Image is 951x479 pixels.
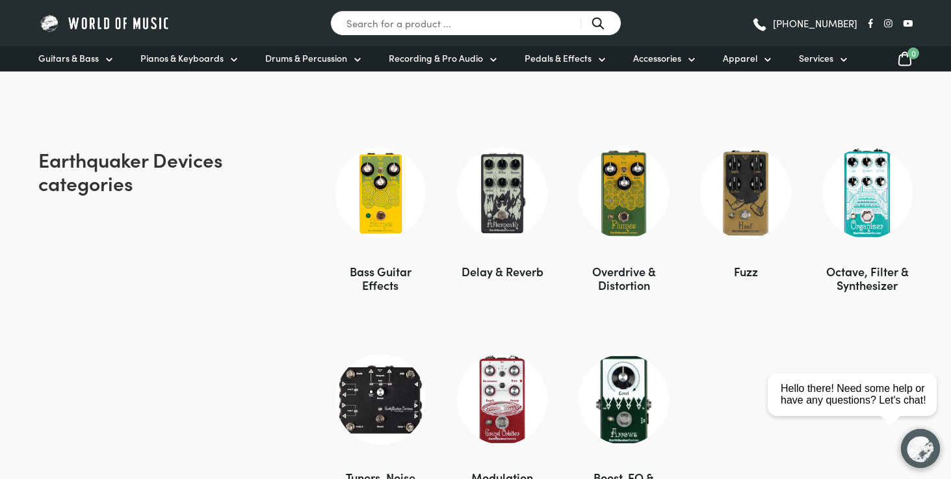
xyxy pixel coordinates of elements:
img: Tuners, Noise Gates & Selectors category [335,354,426,445]
span: 0 [907,47,919,59]
a: Octave, Filter & Synthesizer image Octave, Filter & Synthesizer [822,148,913,291]
img: Modulation category [457,354,547,445]
div: Bass Guitar Effects [335,265,426,292]
img: Bass Guitar Effects category [335,148,426,238]
img: Overdrive & Distortion category [579,148,669,238]
div: Octave, Filter & Synthesizer [822,265,913,292]
span: Pianos & Keyboards [140,51,224,65]
h2: Earthquaker Devices categories [38,148,319,194]
a: [PHONE_NUMBER] [751,14,857,33]
span: Services [799,51,833,65]
input: Search for a product ... [330,10,621,36]
img: Fuzz category [700,148,790,238]
div: Fuzz [700,265,790,278]
span: Pedals & Effects [525,51,592,65]
img: Octave, Filter & Synthesizer category [822,148,913,238]
a: Bass Guitar Effects image Bass Guitar Effects [335,148,426,291]
span: [PHONE_NUMBER] [773,18,857,28]
img: Boost, EQ & Compressor category [579,354,669,445]
img: Delay & Reverb category [457,148,547,238]
img: World of Music [38,13,172,33]
span: Accessories [633,51,681,65]
div: Delay & Reverb [457,265,547,278]
span: Guitars & Bass [38,51,99,65]
iframe: Chat with our support team [762,336,951,479]
div: Overdrive & Distortion [579,265,669,292]
span: Recording & Pro Audio [389,51,483,65]
span: Apparel [723,51,757,65]
span: Drums & Percussion [265,51,347,65]
a: Delay & Reverb image Delay & Reverb [457,148,547,278]
a: Fuzz image Fuzz [700,148,790,278]
a: Overdrive & Distortion image Overdrive & Distortion [579,148,669,291]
